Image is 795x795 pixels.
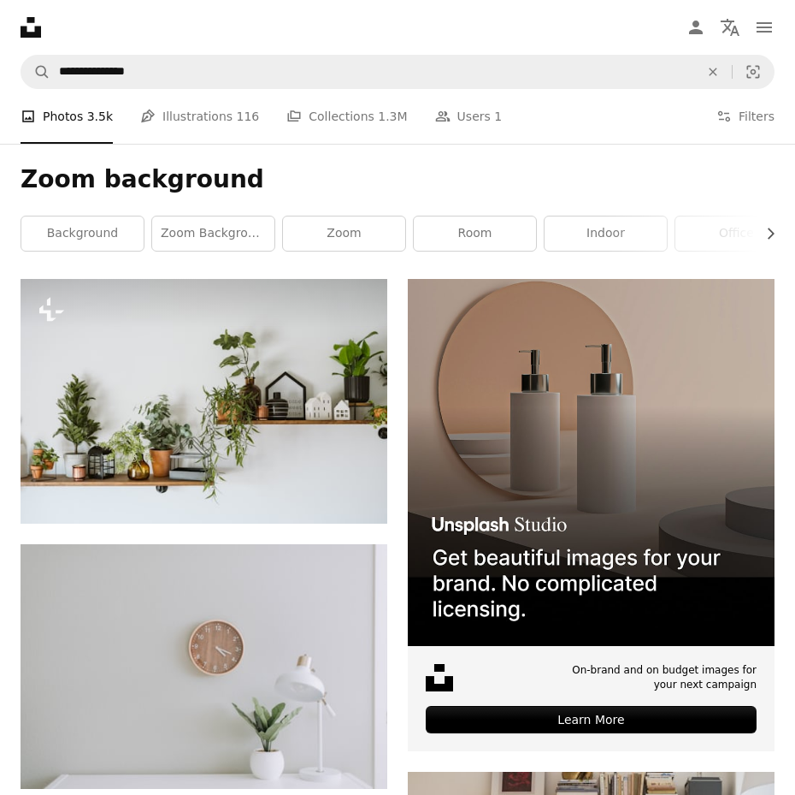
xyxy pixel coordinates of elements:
img: a shelf filled with potted plants on top of a white wall [21,279,387,524]
form: Find visuals sitewide [21,55,774,89]
a: Users 1 [435,89,503,144]
img: white desk lamp beside green plant [21,544,387,790]
button: Language [713,10,747,44]
a: zoom background office [152,217,274,251]
button: Clear [694,56,732,88]
span: On-brand and on budget images for your next campaign [549,663,757,692]
h1: Zoom background [21,164,774,195]
span: 116 [237,107,260,126]
a: Collections 1.3M [286,89,407,144]
button: Search Unsplash [21,56,50,88]
a: background [21,217,144,251]
a: zoom [283,217,405,251]
a: Log in / Sign up [679,10,713,44]
span: 1.3M [378,107,407,126]
a: indoor [545,217,667,251]
button: scroll list to the right [755,217,774,251]
span: 1 [494,107,502,126]
button: Menu [747,10,781,44]
img: file-1715714113747-b8b0561c490eimage [408,279,774,646]
button: Filters [716,89,774,144]
div: Learn More [426,706,757,733]
img: file-1631678316303-ed18b8b5cb9cimage [426,664,453,691]
a: white desk lamp beside green plant [21,658,387,673]
a: room [414,217,536,251]
a: Illustrations 116 [140,89,259,144]
a: On-brand and on budget images for your next campaignLearn More [408,279,774,751]
button: Visual search [733,56,774,88]
a: Home — Unsplash [21,17,41,38]
a: a shelf filled with potted plants on top of a white wall [21,393,387,408]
